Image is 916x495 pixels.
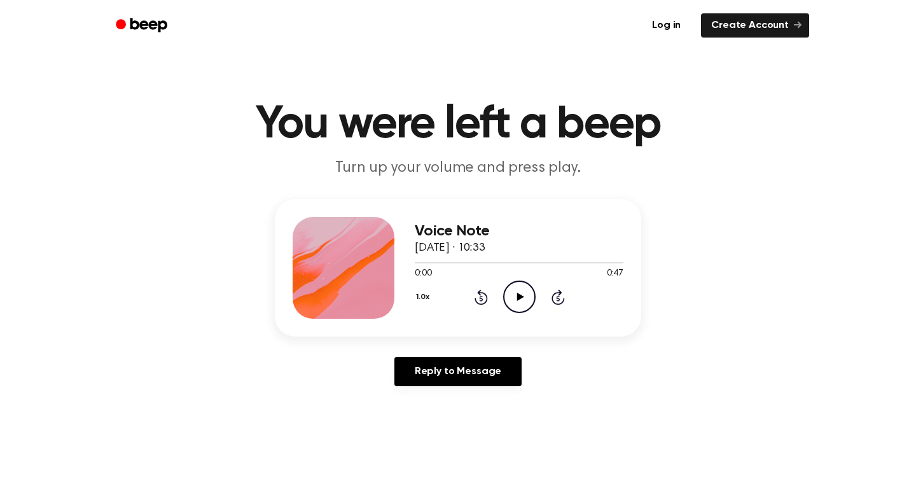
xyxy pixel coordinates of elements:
[701,13,809,38] a: Create Account
[415,223,623,240] h3: Voice Note
[415,286,434,308] button: 1.0x
[607,267,623,281] span: 0:47
[394,357,522,386] a: Reply to Message
[415,242,485,254] span: [DATE] · 10:33
[639,11,693,40] a: Log in
[107,13,179,38] a: Beep
[214,158,702,179] p: Turn up your volume and press play.
[132,102,784,148] h1: You were left a beep
[415,267,431,281] span: 0:00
